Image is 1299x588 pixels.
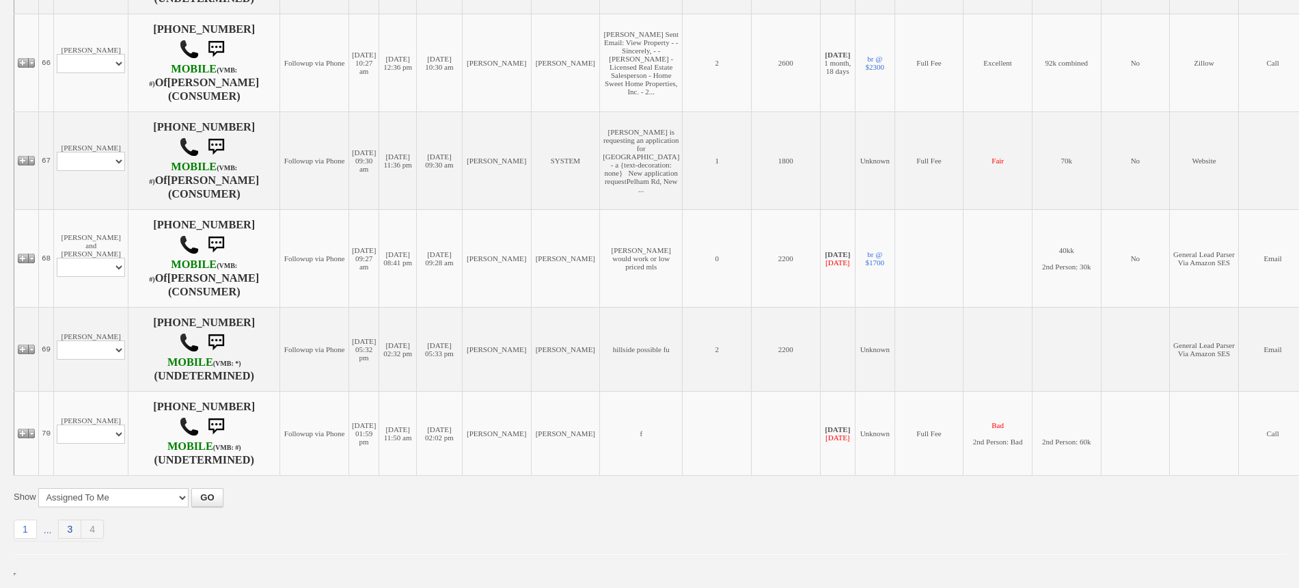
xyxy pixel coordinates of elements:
font: (VMB: *) [213,360,241,367]
td: 2 [683,14,752,111]
td: Website [1170,111,1239,209]
td: Unknown [856,111,895,209]
font: (VMB: #) [213,444,241,451]
td: [DATE] 05:32 pm [348,307,379,391]
a: br @ $2300 [866,55,885,71]
font: [DATE] [825,433,849,442]
td: Followup via Phone [280,391,349,475]
font: Fair [992,157,1004,165]
td: 70k [1032,111,1101,209]
td: 2600 [751,14,820,111]
img: call.png [179,137,200,157]
td: Followup via Phone [280,14,349,111]
h4: [PHONE_NUMBER] (UNDETERMINED) [131,401,277,466]
a: 3 [58,520,81,539]
label: Show [14,491,36,503]
td: 2 [683,307,752,391]
td: [PERSON_NAME] [54,307,128,391]
td: [PERSON_NAME] [531,209,600,307]
td: 66 [39,14,54,111]
td: [PERSON_NAME] [462,14,531,111]
td: Zillow [1170,14,1239,111]
font: (VMB: #) [149,66,237,88]
font: [DATE] [825,258,849,267]
b: [DATE] [825,250,850,258]
td: Full Fee [894,111,963,209]
font: Bad [992,421,1004,429]
td: 1 month, 18 days [820,14,855,111]
td: [DATE] 01:59 pm [348,391,379,475]
td: [DATE] 02:02 pm [416,391,462,475]
td: [DATE] 11:36 pm [379,111,417,209]
img: call.png [179,39,200,59]
td: 70 [39,391,54,475]
td: [PERSON_NAME] [462,391,531,475]
td: 40kk 2nd Person: 30k [1032,209,1101,307]
h4: [PHONE_NUMBER] Of (CONSUMER) [131,219,277,298]
td: [DATE] 09:28 am [416,209,462,307]
td: [PERSON_NAME] [54,111,128,209]
td: [PERSON_NAME] [531,391,600,475]
td: [DATE] 10:30 am [416,14,462,111]
img: sms.png [202,413,230,440]
img: call.png [179,332,200,353]
font: MOBILE [171,63,217,75]
td: [PERSON_NAME] would work or low priced mls [600,209,683,307]
img: sms.png [202,231,230,258]
td: 69 [39,307,54,391]
td: [DATE] 09:30 am [348,111,379,209]
h4: [PHONE_NUMBER] Of (CONSUMER) [131,23,277,103]
font: (VMB: #) [149,164,237,185]
td: 2200 [751,307,820,391]
td: General Lead Parser Via Amazon SES [1170,307,1239,391]
td: No [1101,111,1170,209]
font: MOBILE [167,440,213,453]
td: [PERSON_NAME] [54,391,128,475]
td: 1 [683,111,752,209]
td: 67 [39,111,54,209]
td: No [1101,209,1170,307]
img: sms.png [202,133,230,161]
b: Verizon Wireless [167,356,241,369]
td: 1800 [751,111,820,209]
b: [PERSON_NAME] [167,174,260,187]
td: 0 [683,209,752,307]
td: [DATE] 09:30 am [416,111,462,209]
td: [DATE] 11:50 am [379,391,417,475]
td: f [600,391,683,475]
b: T-Mobile USA, Inc. [167,440,241,453]
td: Unknown [856,391,895,475]
h4: [PHONE_NUMBER] (UNDETERMINED) [131,317,277,382]
td: [PERSON_NAME] [462,209,531,307]
font: MOBILE [171,258,217,271]
img: call.png [179,235,200,255]
td: 2nd Person: 60k [1032,391,1101,475]
b: [PERSON_NAME] [167,77,260,89]
img: sms.png [202,36,230,63]
td: 2nd Person: Bad [963,391,1033,475]
button: GO [191,488,223,507]
td: [PERSON_NAME] [531,307,600,391]
td: 68 [39,209,54,307]
td: Excellent [963,14,1033,111]
font: MOBILE [171,161,217,173]
b: [DATE] [825,51,850,59]
td: [PERSON_NAME] [54,14,128,111]
img: call.png [179,416,200,437]
a: br @ $1700 [866,250,885,267]
td: Followup via Phone [280,307,349,391]
td: [PERSON_NAME] [462,307,531,391]
td: Followup via Phone [280,111,349,209]
b: T-Mobile USA, Inc. [149,258,237,284]
td: [DATE] 12:36 pm [379,14,417,111]
td: Followup via Phone [280,209,349,307]
a: 1 [14,520,37,539]
td: [PERSON_NAME] [531,14,600,111]
font: MOBILE [167,356,213,369]
td: Unknown [856,307,895,391]
td: General Lead Parser Via Amazon SES [1170,209,1239,307]
b: T-Mobile USA, Inc. [149,161,237,187]
a: ... [37,521,59,539]
td: 2200 [751,209,820,307]
img: sms.png [202,329,230,356]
